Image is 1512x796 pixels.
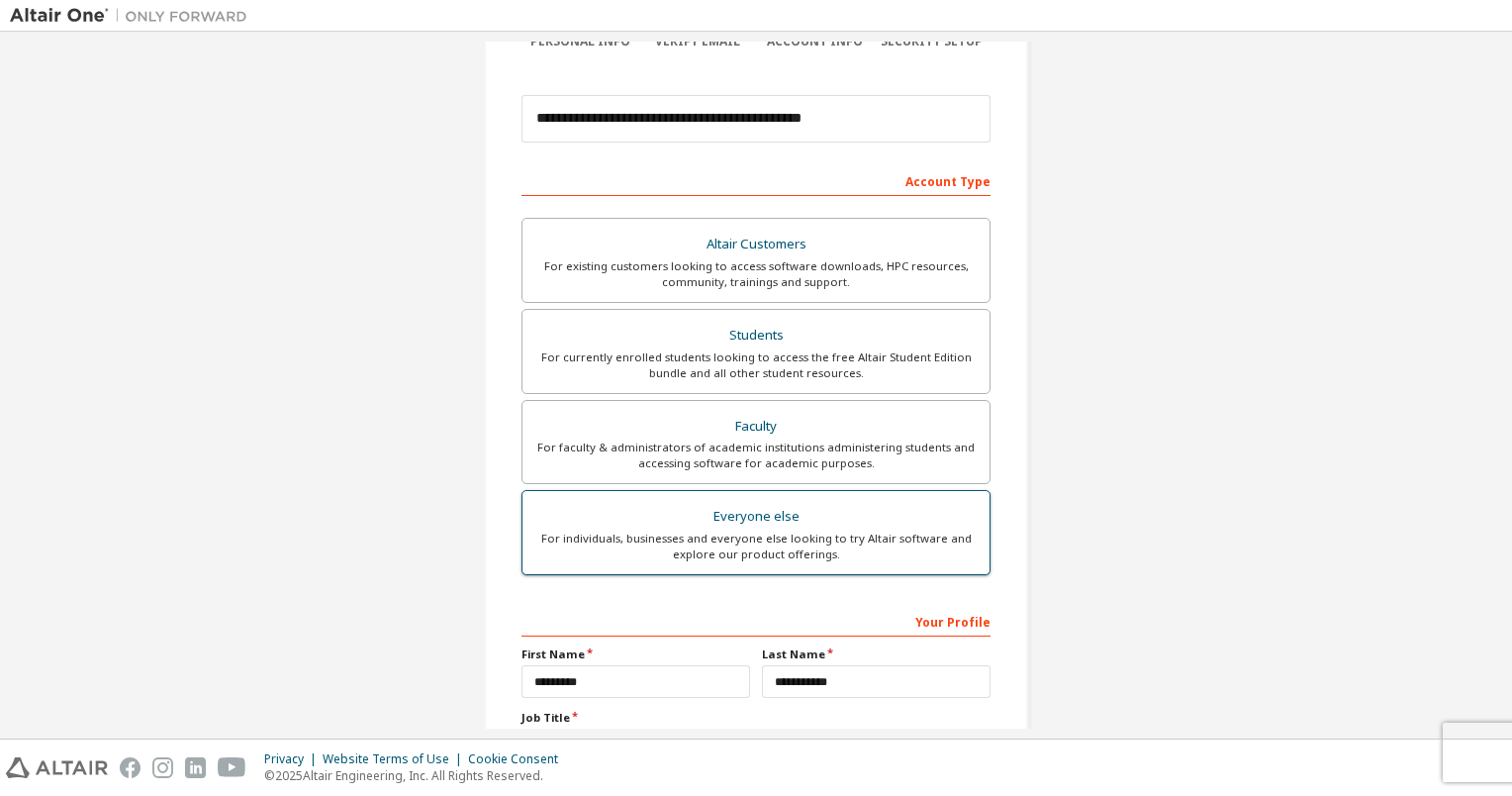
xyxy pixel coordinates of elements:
[534,258,978,290] div: For existing customers looking to access software downloads, HPC resources, community, trainings ...
[534,349,978,381] div: For currently enrolled students looking to access the free Altair Student Edition bundle and all ...
[521,710,991,726] label: Job Title
[6,757,108,778] img: altair_logo.svg
[521,34,639,50] div: Personal Info
[874,34,992,50] div: Security Setup
[468,751,570,767] div: Cookie Consent
[762,647,991,662] label: Last Name
[521,164,991,196] div: Account Type
[120,757,141,778] img: facebook.svg
[185,757,206,778] img: linkedin.svg
[152,757,173,778] img: instagram.svg
[756,34,874,50] div: Account Info
[10,6,257,26] img: Altair One
[264,767,570,784] p: © 2025 Altair Engineering, Inc. All Rights Reserved.
[264,751,323,767] div: Privacy
[521,647,750,662] label: First Name
[323,751,468,767] div: Website Terms of Use
[534,440,978,471] div: For faculty & administrators of academic institutions administering students and accessing softwa...
[521,605,991,637] div: Your Profile
[534,413,978,441] div: Faculty
[534,531,978,562] div: For individuals, businesses and everyone else looking to try Altair software and explore our prod...
[534,322,978,349] div: Students
[534,503,978,531] div: Everyone else
[218,757,246,778] img: youtube.svg
[639,34,757,50] div: Verify Email
[534,231,978,258] div: Altair Customers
